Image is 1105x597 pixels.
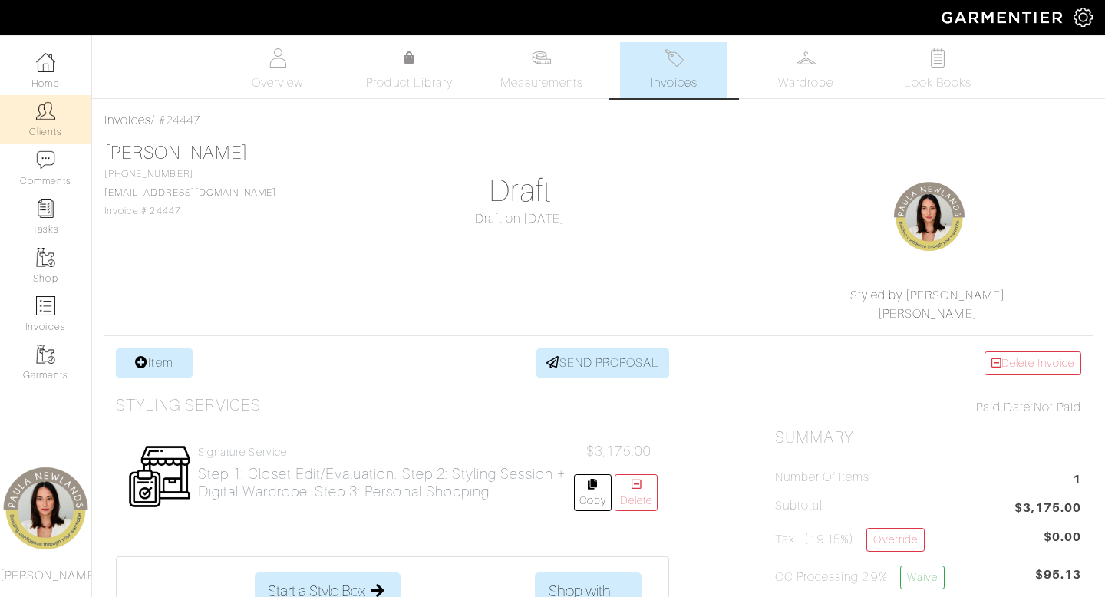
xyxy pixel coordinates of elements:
img: measurements-466bbee1fd09ba9460f595b01e5d73f9e2bff037440d3c8f018324cb6cdf7a4a.svg [532,48,551,68]
a: Delete Invoice [985,351,1081,375]
span: Overview [252,74,303,92]
a: Override [866,528,924,552]
span: Product Library [366,74,453,92]
img: garments-icon-b7da505a4dc4fd61783c78ac3ca0ef83fa9d6f193b1c9dc38574b1d14d53ca28.png [36,248,55,267]
span: Invoices [651,74,698,92]
a: Waive [900,566,945,589]
a: Item [116,348,193,378]
a: Product Library [356,49,463,92]
a: Invoices [620,42,727,98]
img: G5YpQHtSh9DPfYJJnrefozYG.png [891,179,968,256]
img: gear-icon-white-bd11855cb880d31180b6d7d6211b90ccbf57a29d726f0c71d8c61bd08dd39cc2.png [1074,8,1093,27]
img: garments-icon-b7da505a4dc4fd61783c78ac3ca0ef83fa9d6f193b1c9dc38574b1d14d53ca28.png [36,345,55,364]
img: garmentier-logo-header-white-b43fb05a5012e4ada735d5af1a66efaba907eab6374d6393d1fbf88cb4ef424d.png [934,4,1074,31]
img: orders-27d20c2124de7fd6de4e0e44c1d41de31381a507db9b33961299e4e07d508b8c.svg [665,48,684,68]
h5: Tax ( : 9.15%) [775,528,925,552]
a: [EMAIL_ADDRESS][DOMAIN_NAME] [104,187,276,198]
a: Copy [574,474,612,511]
a: Styled by [PERSON_NAME] [850,289,1005,302]
a: [PERSON_NAME] [878,307,978,321]
img: todo-9ac3debb85659649dc8f770b8b6100bb5dab4b48dedcbae339e5042a72dfd3cc.svg [929,48,948,68]
img: clients-icon-6bae9207a08558b7cb47a8932f037763ab4055f8c8b6bfacd5dc20c3e0201464.png [36,101,55,120]
span: [PHONE_NUMBER] Invoice # 24447 [104,169,276,216]
span: $3,175.00 [586,444,651,459]
img: dashboard-icon-dbcd8f5a0b271acd01030246c82b418ddd0df26cd7fceb0bd07c9910d44c42f6.png [36,53,55,72]
a: Look Books [884,42,991,98]
img: Womens_Service-b2905c8a555b134d70f80a63ccd9711e5cb40bac1cff00c12a43f244cd2c1cd3.png [127,444,192,509]
div: Draft on [DATE] [367,209,673,228]
h5: CC Processing 2.9% [775,566,945,589]
a: Overview [224,42,331,98]
span: 1 [1073,470,1081,491]
img: orders-icon-0abe47150d42831381b5fb84f609e132dff9fe21cb692f30cb5eec754e2cba89.png [36,296,55,315]
span: $95.13 [1035,566,1081,595]
a: [PERSON_NAME] [104,143,248,163]
span: $3,175.00 [1014,499,1081,519]
span: Measurements [500,74,584,92]
h2: Summary [775,428,1081,447]
img: basicinfo-40fd8af6dae0f16599ec9e87c0ef1c0a1fdea2edbe929e3d69a839185d80c458.svg [268,48,287,68]
a: Measurements [488,42,596,98]
h5: Number of Items [775,470,870,485]
div: / #24447 [104,111,1093,130]
img: reminder-icon-8004d30b9f0a5d33ae49ab947aed9ed385cf756f9e5892f1edd6e32f2345188e.png [36,199,55,218]
span: Look Books [904,74,972,92]
h4: Signature Service [198,446,574,459]
h5: Subtotal [775,499,823,513]
a: Signature Service Step 1: Closet Edit/Evaluation. Step 2: Styling Session + Digital Wardrobe. Ste... [198,446,574,500]
a: SEND PROPOSAL [536,348,670,378]
h3: Styling Services [116,396,261,415]
h2: Step 1: Closet Edit/Evaluation. Step 2: Styling Session + Digital Wardrobe. Step 3: Personal Shop... [198,465,574,500]
img: comment-icon-a0a6a9ef722e966f86d9cbdc48e553b5cf19dbc54f86b18d962a5391bc8f6eb6.png [36,150,55,170]
div: Not Paid [775,398,1081,417]
span: $0.00 [1044,528,1081,546]
span: Paid Date: [976,401,1034,414]
a: Invoices [104,114,151,127]
span: Wardrobe [778,74,833,92]
a: Delete [615,474,658,511]
img: wardrobe-487a4870c1b7c33e795ec22d11cfc2ed9d08956e64fb3008fe2437562e282088.svg [797,48,816,68]
a: Wardrobe [752,42,859,98]
h1: Draft [367,173,673,209]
